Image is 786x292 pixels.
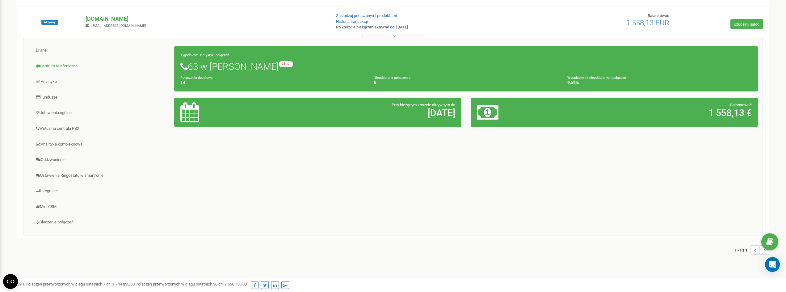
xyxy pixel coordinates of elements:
[40,220,74,224] font: Śledzenie połączeń
[708,108,752,118] font: 1 558,13 €
[188,61,279,72] font: 63 w [PERSON_NAME]
[28,184,174,199] a: Integracje
[28,137,174,152] a: Analityka kompleksowa
[180,76,212,80] font: Połączenia docelowe
[112,282,135,286] font: 1 744 838,00
[225,282,247,286] font: 7 556 750,00
[280,62,285,66] font: -21
[336,13,397,18] a: Zarządzaj połączonymi produktami
[28,168,174,183] a: Ustawienia Ringostatu w smartfonie
[26,282,112,286] font: Połączeń przetworzonych w ciągu ostatnich 7 dni:
[336,25,408,29] font: Po koszcie bieżącym aktywne do: [DATE]
[86,15,128,22] font: [DOMAIN_NAME]
[567,76,626,80] font: Współczynnik nieodebranych połączeń
[392,103,455,107] font: Przy bieżącym koszcie aktywnym do
[40,173,103,178] font: Ustawienia Ringostatu w smartfonie
[28,90,174,105] a: Fundusze
[41,79,57,84] font: Analityka
[28,59,174,74] a: Centrum telefoniczne
[41,142,82,146] font: Analityka kompleksowa
[136,282,225,286] font: Połączeń przetworzonych w ciągu ostatnich 30 dni:
[40,188,58,193] font: Integracje
[765,257,780,272] div: Otwórz komunikator interkomowy
[41,157,65,162] font: Oddzwonienie
[28,74,174,89] a: Analityka
[428,108,455,118] font: [DATE]
[28,215,174,230] a: Śledzenie połączeń
[40,204,57,209] font: Mini CRM
[40,95,57,99] font: Fundusze
[374,80,376,85] font: 6
[567,80,579,85] font: 9,52%
[28,43,174,58] a: Panel
[648,13,669,18] font: Balansować
[39,126,79,131] font: Wirtualna centrala PBX
[28,152,174,167] a: Oddzwonienie
[91,24,146,28] font: [EMAIL_ADDRESS][DOMAIN_NAME]
[3,274,18,289] button: Otwórz widżet CMP
[734,22,759,26] font: Uzupełnij saldo
[730,103,752,107] font: Balansować
[180,53,229,57] font: Tygodniowe statystyki połączeń
[626,19,669,27] font: 1 558,13 EUR
[374,76,410,80] font: Nieodebrane połączenia
[730,19,763,29] a: Uzupełnij saldo
[28,199,174,214] a: Mini CRM
[734,239,769,261] nav: ...
[734,247,747,253] font: 1 - 1 z 1
[44,20,56,24] font: Aktywny
[38,48,48,53] font: Panel
[180,80,185,85] font: 14
[28,121,174,136] a: Wirtualna centrala PBX
[28,105,174,121] a: Ustawienia ogólne
[336,19,368,24] a: Historia transakcji
[40,110,72,115] font: Ustawienia ogólne
[40,64,78,68] font: Centrum telefoniczne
